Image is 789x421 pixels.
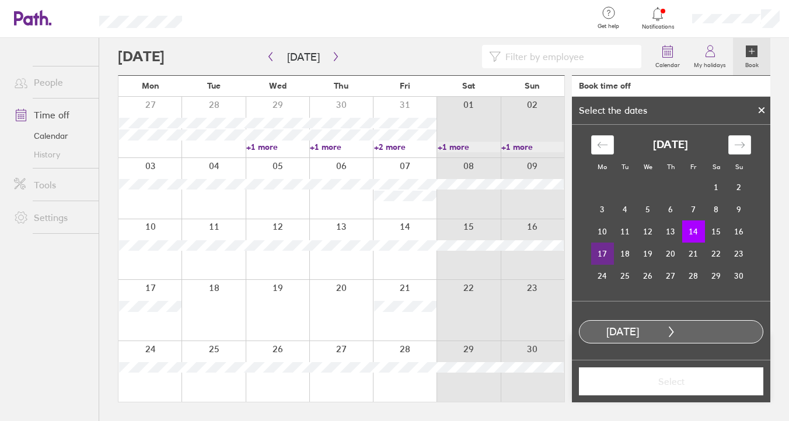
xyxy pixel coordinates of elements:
[682,243,705,265] td: Choose Friday, November 21, 2025 as your check-out date. It’s available.
[5,103,99,127] a: Time off
[591,135,614,155] div: Move backward to switch to the previous month.
[5,127,99,145] a: Calendar
[269,81,287,90] span: Wed
[572,105,654,115] div: Select the dates
[705,198,728,220] td: Choose Saturday, November 8, 2025 as your check-out date. It’s available.
[591,243,614,265] td: Choose Monday, November 17, 2025 as your check-out date. It’s available.
[659,220,682,243] td: Choose Thursday, November 13, 2025 as your check-out date. It’s available.
[579,367,763,395] button: Select
[622,163,629,171] small: Tu
[614,265,637,287] td: Choose Tuesday, November 25, 2025 as your check-out date. It’s available.
[614,198,637,220] td: Choose Tuesday, November 4, 2025 as your check-out date. It’s available.
[713,163,720,171] small: Sa
[579,81,631,90] div: Book time off
[400,81,410,90] span: Fri
[278,47,329,66] button: [DATE]
[637,243,659,265] td: Choose Wednesday, November 19, 2025 as your check-out date. It’s available.
[728,198,750,220] td: Choose Sunday, November 9, 2025 as your check-out date. It’s available.
[735,163,743,171] small: Su
[738,58,766,69] label: Book
[614,220,637,243] td: Choose Tuesday, November 11, 2025 as your check-out date. It’s available.
[579,326,666,338] div: [DATE]
[682,265,705,287] td: Choose Friday, November 28, 2025 as your check-out date. It’s available.
[142,81,159,90] span: Mon
[614,243,637,265] td: Choose Tuesday, November 18, 2025 as your check-out date. It’s available.
[639,6,677,30] a: Notifications
[728,176,750,198] td: Choose Sunday, November 2, 2025 as your check-out date. It’s available.
[637,220,659,243] td: Choose Wednesday, November 12, 2025 as your check-out date. It’s available.
[501,45,634,68] input: Filter by employee
[667,163,675,171] small: Th
[687,58,733,69] label: My holidays
[501,142,564,152] a: +1 more
[589,23,627,30] span: Get help
[653,139,688,151] strong: [DATE]
[246,142,309,152] a: +1 more
[644,163,652,171] small: We
[5,71,99,94] a: People
[639,23,677,30] span: Notifications
[682,198,705,220] td: Choose Friday, November 7, 2025 as your check-out date. It’s available.
[637,198,659,220] td: Choose Wednesday, November 5, 2025 as your check-out date. It’s available.
[648,58,687,69] label: Calendar
[591,220,614,243] td: Choose Monday, November 10, 2025 as your check-out date. It’s available.
[705,176,728,198] td: Choose Saturday, November 1, 2025 as your check-out date. It’s available.
[705,243,728,265] td: Choose Saturday, November 22, 2025 as your check-out date. It’s available.
[705,220,728,243] td: Choose Saturday, November 15, 2025 as your check-out date. It’s available.
[374,142,437,152] a: +2 more
[591,265,614,287] td: Choose Monday, November 24, 2025 as your check-out date. It’s available.
[438,142,500,152] a: +1 more
[682,220,705,243] td: Selected as start date. Friday, November 14, 2025
[728,265,750,287] td: Choose Sunday, November 30, 2025 as your check-out date. It’s available.
[687,38,733,75] a: My holidays
[310,142,372,152] a: +1 more
[5,173,99,197] a: Tools
[207,81,221,90] span: Tue
[598,163,607,171] small: Mo
[648,38,687,75] a: Calendar
[578,125,764,301] div: Calendar
[690,163,696,171] small: Fr
[659,265,682,287] td: Choose Thursday, November 27, 2025 as your check-out date. It’s available.
[334,81,348,90] span: Thu
[733,38,770,75] a: Book
[637,265,659,287] td: Choose Wednesday, November 26, 2025 as your check-out date. It’s available.
[591,198,614,220] td: Choose Monday, November 3, 2025 as your check-out date. It’s available.
[5,206,99,229] a: Settings
[705,265,728,287] td: Choose Saturday, November 29, 2025 as your check-out date. It’s available.
[659,243,682,265] td: Choose Thursday, November 20, 2025 as your check-out date. It’s available.
[728,220,750,243] td: Choose Sunday, November 16, 2025 as your check-out date. It’s available.
[728,243,750,265] td: Choose Sunday, November 23, 2025 as your check-out date. It’s available.
[5,145,99,164] a: History
[525,81,540,90] span: Sun
[587,376,755,387] span: Select
[659,198,682,220] td: Choose Thursday, November 6, 2025 as your check-out date. It’s available.
[728,135,751,155] div: Move forward to switch to the next month.
[462,81,475,90] span: Sat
